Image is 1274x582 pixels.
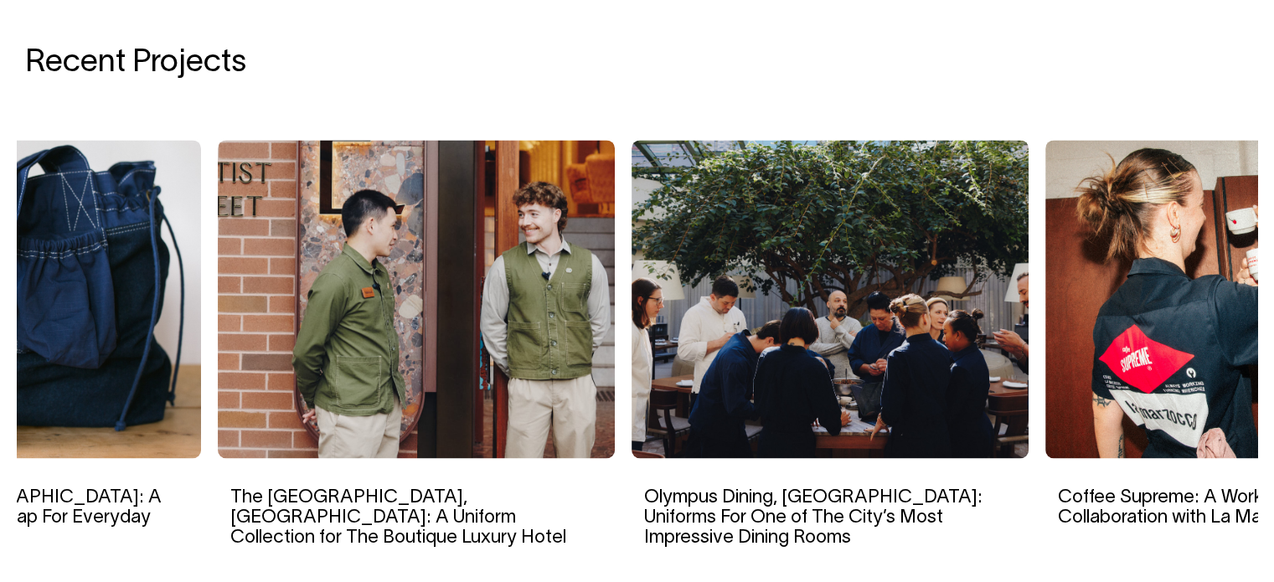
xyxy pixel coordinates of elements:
[632,140,1029,458] img: Olympus Dining, Sydney: Uniforms For One of The City’s Most Impressive Dining Rooms
[644,489,983,546] a: Olympus Dining, [GEOGRAPHIC_DATA]: Uniforms For One of The City’s Most Impressive Dining Rooms
[25,46,1249,81] h4: Recent Projects
[218,140,615,458] img: The EVE Hotel, Sydney: A Uniform Collection for The Boutique Luxury Hotel
[230,489,566,546] a: The [GEOGRAPHIC_DATA], [GEOGRAPHIC_DATA]: A Uniform Collection for The Boutique Luxury Hotel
